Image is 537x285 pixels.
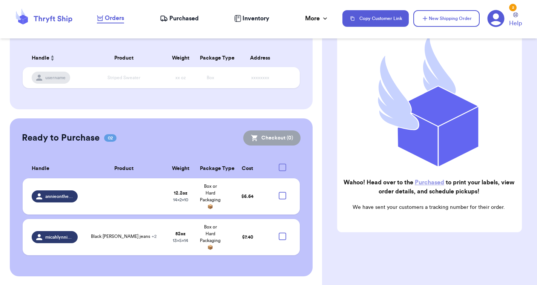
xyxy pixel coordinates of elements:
[342,10,409,27] button: Copy Customer Link
[242,14,269,23] span: Inventory
[243,130,301,146] button: Checkout (0)
[251,75,269,80] span: xxxxxxxx
[174,191,187,195] strong: 12.2 oz
[509,12,522,28] a: Help
[32,54,49,62] span: Handle
[509,19,522,28] span: Help
[195,159,225,178] th: Package Type
[343,204,514,211] p: We have sent your customers a tracking number for their order.
[45,193,73,199] span: annieontheroad
[173,238,188,243] span: 13 x 5 x 14
[82,159,166,178] th: Product
[241,194,253,199] span: $ 6.64
[242,235,253,239] span: $ 7.40
[104,134,117,142] span: 02
[225,49,300,67] th: Address
[32,165,49,173] span: Handle
[166,159,195,178] th: Weight
[175,231,186,236] strong: 52 oz
[22,132,100,144] h2: Ready to Purchase
[173,198,188,202] span: 14 x 2 x 10
[225,159,270,178] th: Cost
[45,234,73,240] span: micahlynnicole
[200,225,221,250] span: Box or Hard Packaging 📦
[107,75,140,80] span: Striped Sweater
[413,10,480,27] button: New Shipping Order
[166,49,195,67] th: Weight
[305,14,329,23] div: More
[343,178,514,196] h2: Wahoo! Head over to the to print your labels, view order details, and schedule pickups!
[82,49,166,67] th: Product
[49,54,55,63] button: Sort ascending
[91,234,156,239] span: Black [PERSON_NAME] jeans
[97,14,124,23] a: Orders
[195,49,225,67] th: Package Type
[152,234,156,239] span: + 2
[415,179,444,185] a: Purchased
[487,10,505,27] a: 2
[45,75,66,81] span: username
[234,14,269,23] a: Inventory
[160,14,199,23] a: Purchased
[200,184,221,209] span: Box or Hard Packaging 📦
[509,4,517,11] div: 2
[175,75,186,80] span: xx oz
[207,75,214,80] span: Box
[105,14,124,23] span: Orders
[169,14,199,23] span: Purchased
